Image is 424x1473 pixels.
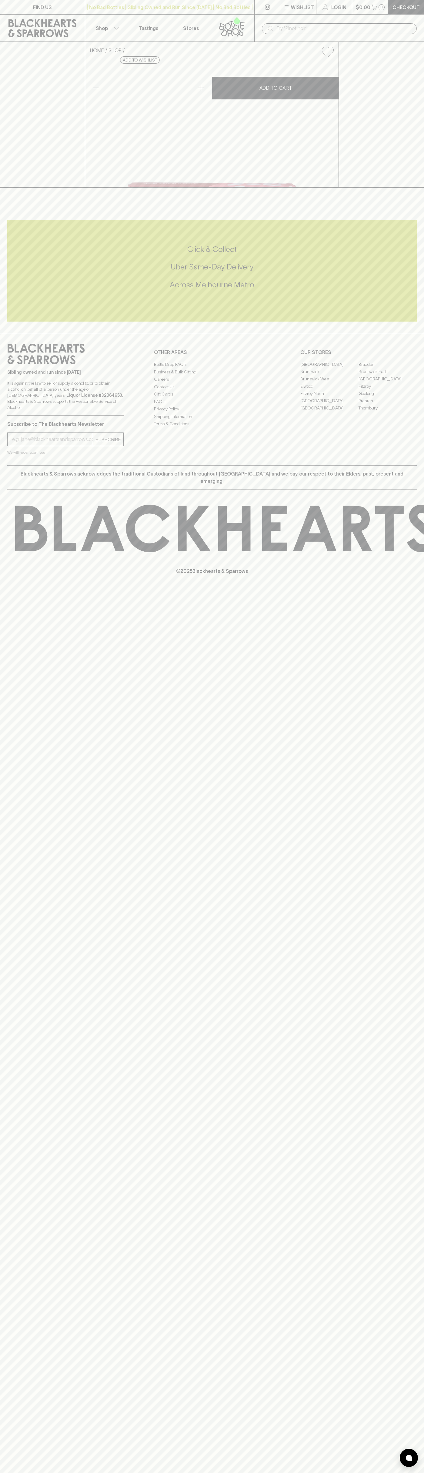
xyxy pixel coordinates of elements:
[276,24,412,33] input: Try "Pinot noir"
[319,44,336,60] button: Add to wishlist
[154,349,270,356] p: OTHER AREAS
[300,368,359,375] a: Brunswick
[109,48,122,53] a: SHOP
[183,25,199,32] p: Stores
[154,406,270,413] a: Privacy Policy
[120,56,160,64] button: Add to wishlist
[154,413,270,420] a: Shipping Information
[7,380,124,410] p: It is against the law to sell or supply alcohol to, or to obtain alcohol on behalf of a person un...
[392,4,420,11] p: Checkout
[93,433,123,446] button: SUBSCRIBE
[154,361,270,368] a: Bottle Drop FAQ's
[359,382,417,390] a: Fitzroy
[406,1455,412,1461] img: bubble-icon
[300,397,359,404] a: [GEOGRAPHIC_DATA]
[12,470,412,485] p: Blackhearts & Sparrows acknowledges the traditional Custodians of land throughout [GEOGRAPHIC_DAT...
[300,390,359,397] a: Fitzroy North
[7,262,417,272] h5: Uber Same-Day Delivery
[95,436,121,443] p: SUBSCRIBE
[300,361,359,368] a: [GEOGRAPHIC_DATA]
[154,376,270,383] a: Careers
[154,383,270,390] a: Contact Us
[90,48,104,53] a: HOME
[170,15,212,42] a: Stores
[359,361,417,368] a: Braddon
[154,420,270,428] a: Terms & Conditions
[359,397,417,404] a: Prahran
[66,393,122,398] strong: Liquor License #32064953
[7,420,124,428] p: Subscribe to The Blackhearts Newsletter
[259,84,292,92] p: ADD TO CART
[96,25,108,32] p: Shop
[85,15,128,42] button: Shop
[85,62,339,187] img: 38550.png
[139,25,158,32] p: Tastings
[300,404,359,412] a: [GEOGRAPHIC_DATA]
[7,369,124,375] p: Sibling owned and run since [DATE]
[331,4,346,11] p: Login
[359,368,417,375] a: Brunswick East
[212,77,339,99] button: ADD TO CART
[7,244,417,254] h5: Click & Collect
[154,391,270,398] a: Gift Cards
[300,375,359,382] a: Brunswick West
[291,4,314,11] p: Wishlist
[356,4,370,11] p: $0.00
[7,449,124,456] p: We will never spam you
[7,220,417,322] div: Call to action block
[12,435,93,444] input: e.g. jane@blackheartsandsparrows.com.au
[380,5,383,9] p: 0
[33,4,52,11] p: FIND US
[154,368,270,376] a: Business & Bulk Gifting
[300,382,359,390] a: Elwood
[7,280,417,290] h5: Across Melbourne Metro
[359,390,417,397] a: Geelong
[154,398,270,405] a: FAQ's
[127,15,170,42] a: Tastings
[359,404,417,412] a: Thornbury
[359,375,417,382] a: [GEOGRAPHIC_DATA]
[300,349,417,356] p: OUR STORES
